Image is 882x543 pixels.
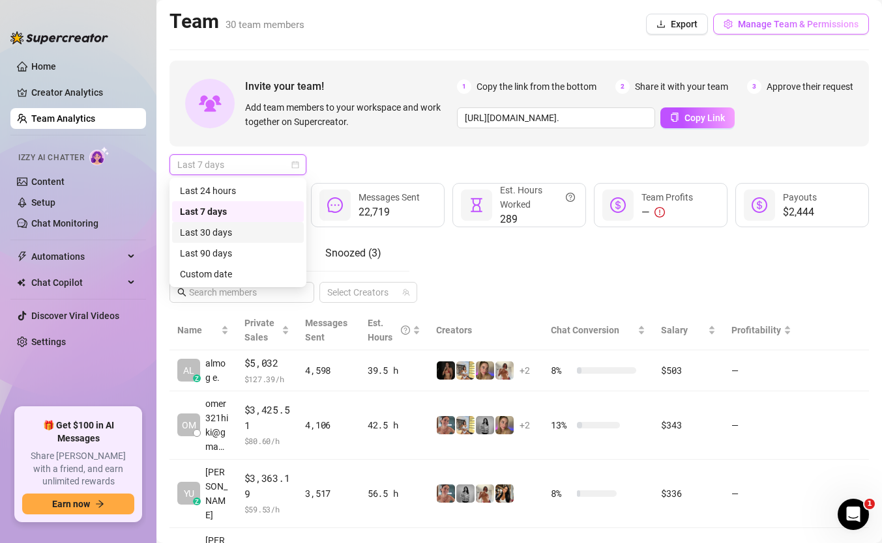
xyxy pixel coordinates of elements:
img: Chat Copilot [17,278,25,287]
span: OM [182,418,196,432]
div: Last 24 hours [180,184,296,198]
div: Last 30 days [180,225,296,240]
div: 42.5 h [368,418,420,432]
span: question-circle [401,316,410,344]
span: question-circle [566,183,575,212]
span: Add team members to your workspace and work together on Supercreator. [245,100,452,129]
div: 56.5 h [368,486,420,501]
span: dollar-circle [610,197,626,213]
span: 2 [615,79,630,94]
span: team [402,288,410,296]
div: Est. Hours [368,316,410,344]
span: almog e. [205,356,229,385]
span: $3,425.51 [244,402,290,433]
span: hourglass [469,197,484,213]
div: $503 [661,363,715,378]
span: message [327,197,343,213]
span: [PERSON_NAME] [205,465,229,522]
span: AL [183,363,194,378]
button: Copy Link [660,107,735,128]
span: download [656,20,666,29]
a: Chat Monitoring [31,218,98,229]
a: Setup [31,197,55,208]
a: Team Analytics [31,113,95,124]
button: Earn nowarrow-right [22,494,134,514]
span: exclamation-circle [654,207,665,217]
span: 1 [864,499,875,509]
div: 4,598 [305,363,352,378]
a: Settings [31,337,66,347]
span: setting [724,20,733,29]
div: Est. Hours Worked [500,183,575,212]
img: A [476,416,494,434]
div: z [193,374,201,382]
a: Home [31,61,56,72]
span: Team Profits [641,192,693,202]
div: 4,106 [305,418,352,432]
span: search [177,288,186,297]
img: YL [437,484,455,503]
img: AD [495,484,514,503]
span: Earn now [52,499,90,509]
span: Salary [661,325,688,335]
a: Creator Analytics [31,82,136,103]
span: Messages Sent [305,318,347,342]
td: — [724,350,799,391]
span: 289 [500,212,575,227]
div: Custom date [180,267,296,281]
img: AI Chatter [89,146,110,165]
img: Prinssesa4u [456,361,475,380]
div: Last 7 days [172,201,304,222]
span: $ 59.53 /h [244,503,290,516]
a: Discover Viral Videos [31,311,119,321]
img: Cherry [495,416,514,434]
span: $3,363.19 [244,471,290,501]
span: Snoozed ( 3 ) [325,247,381,259]
div: Last 90 days [172,243,304,264]
span: Automations [31,246,124,267]
span: 22,719 [359,204,420,220]
div: Last 90 days [180,246,296,260]
span: 🎁 Get $100 in AI Messages [22,419,134,445]
span: Copy Link [684,113,725,123]
div: Last 24 hours [172,180,304,201]
span: 30 team members [226,19,304,31]
span: + 2 [520,418,530,432]
td: — [724,460,799,528]
span: Share it with your team [635,79,728,94]
span: 1 [457,79,471,94]
img: Green [495,361,514,380]
span: Chat Copilot [31,272,124,293]
span: YU [184,486,194,501]
h2: Team [169,9,304,34]
img: logo-BBDzfeDw.svg [10,31,108,44]
div: — [641,204,693,220]
span: Chat Conversion [551,325,619,335]
th: Creators [428,311,543,350]
span: $2,444 [783,204,817,220]
img: YL [437,416,455,434]
div: Last 30 days [172,222,304,243]
span: Manage Team & Permissions [738,19,859,29]
span: dollar-circle [752,197,767,213]
span: thunderbolt [17,251,27,262]
img: D [437,361,455,380]
span: Last 7 days [177,155,299,174]
img: Cherry [476,361,494,380]
span: $ 127.39 /h [244,372,290,385]
div: Custom date [172,264,304,285]
span: Approve their request [767,79,853,94]
span: arrow-right [95,499,104,508]
span: Copy the link from the bottom [477,79,596,94]
span: Name [177,323,218,337]
input: Search members [189,285,296,299]
div: $336 [661,486,715,501]
span: Private Sales [244,318,274,342]
span: copy [670,113,679,122]
div: 39.5 h [368,363,420,378]
span: Payouts [783,192,817,202]
a: Content [31,176,65,187]
span: Profitability [731,325,781,335]
span: 8 % [551,363,572,378]
iframe: Intercom live chat [838,499,869,530]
